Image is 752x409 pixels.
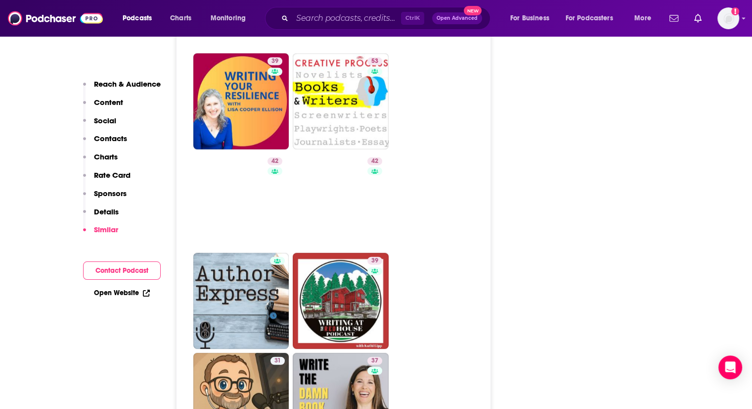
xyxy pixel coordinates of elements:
span: 42 [271,156,278,166]
a: 42 [267,157,282,165]
a: 39 [293,253,389,349]
button: open menu [627,10,664,26]
img: User Profile [717,7,739,29]
input: Search podcasts, credits, & more... [292,10,401,26]
span: 42 [371,156,378,166]
a: 39 [367,257,382,265]
a: Show notifications dropdown [690,10,706,27]
button: Social [83,116,116,134]
span: New [464,6,482,15]
button: Details [83,207,119,225]
a: 39 [267,57,282,65]
span: Logged in as ereardon [717,7,739,29]
span: 39 [271,56,278,66]
a: Show notifications dropdown [665,10,682,27]
span: Open Advanced [437,16,478,21]
p: Social [94,116,116,125]
button: open menu [559,10,627,26]
a: 42 [293,153,389,250]
p: Details [94,207,119,216]
a: 39 [193,53,289,150]
span: 31 [274,356,281,366]
button: Contacts [83,134,127,152]
span: 53 [371,56,378,66]
span: Charts [170,11,191,25]
span: For Business [510,11,549,25]
button: Content [83,98,123,116]
a: Charts [164,10,197,26]
p: Rate Card [94,170,131,180]
button: Similar [83,225,118,243]
p: Contacts [94,134,127,143]
a: Open Website [94,289,150,297]
div: Search podcasts, credits, & more... [274,7,500,30]
div: Open Intercom Messenger [718,356,742,379]
p: Reach & Audience [94,79,161,89]
a: 42 [367,157,382,165]
button: Sponsors [83,189,127,207]
a: 53 [367,57,382,65]
a: 42 [193,153,289,250]
button: Show profile menu [717,7,739,29]
p: Charts [94,152,118,161]
button: Open AdvancedNew [432,12,482,24]
p: Similar [94,225,118,234]
span: Podcasts [123,11,152,25]
button: open menu [204,10,259,26]
button: Contact Podcast [83,261,161,280]
p: Content [94,98,123,107]
button: Charts [83,152,118,170]
svg: Add a profile image [731,7,739,15]
button: open menu [116,10,165,26]
button: Reach & Audience [83,79,161,98]
button: Rate Card [83,170,131,189]
span: 37 [371,356,378,366]
span: 39 [371,256,378,266]
button: open menu [503,10,562,26]
a: 53 [293,53,389,150]
span: Monitoring [211,11,246,25]
a: 31 [270,357,285,365]
span: Ctrl K [401,12,424,25]
p: Sponsors [94,189,127,198]
a: 37 [367,357,382,365]
span: For Podcasters [566,11,613,25]
img: Podchaser - Follow, Share and Rate Podcasts [8,9,103,28]
span: More [634,11,651,25]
